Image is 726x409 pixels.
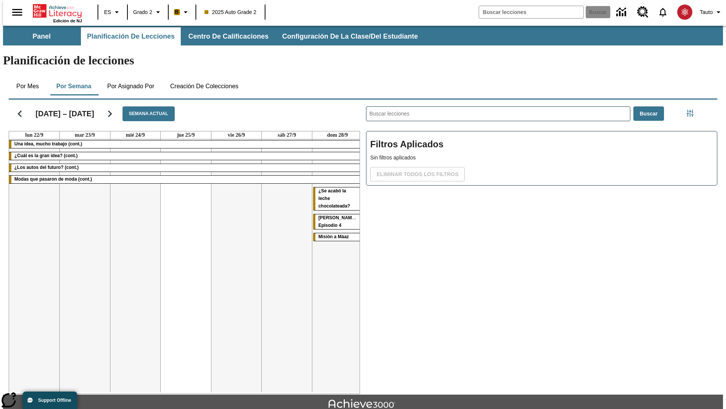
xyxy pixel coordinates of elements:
button: Por mes [9,77,47,95]
span: Centro de calificaciones [188,32,268,41]
span: Support Offline [38,398,71,403]
a: 28 de septiembre de 2025 [326,131,349,139]
span: Planificación de lecciones [87,32,175,41]
span: Misión a Máaz [318,234,349,239]
span: Grado 2 [133,8,152,16]
button: Centro de calificaciones [182,27,275,45]
div: Modas que pasaron de moda (cont.) [9,176,363,183]
span: 2025 Auto Grade 2 [205,8,257,16]
a: Notificaciones [653,2,673,22]
button: Creación de colecciones [164,77,245,95]
button: Panel [4,27,79,45]
button: Abrir el menú lateral [6,1,28,23]
input: Buscar campo [479,6,583,18]
div: Buscar [360,97,717,394]
button: Lenguaje: ES, Selecciona un idioma [101,5,125,19]
div: Una idea, mucho trabajo (cont.) [9,140,363,148]
button: Support Offline [23,392,77,409]
button: Por asignado por [101,77,160,95]
span: Elena Menope: Episodio 4 [318,215,358,228]
h1: Planificación de lecciones [3,53,723,67]
button: Regresar [10,104,29,123]
h2: [DATE] – [DATE] [36,109,94,118]
div: Portada [33,3,82,23]
a: Centro de información [612,2,633,23]
span: Configuración de la clase/del estudiante [282,32,418,41]
div: Subbarra de navegación [3,26,723,45]
button: Escoja un nuevo avatar [673,2,697,22]
h2: Filtros Aplicados [370,135,713,154]
span: ES [104,8,111,16]
span: Panel [33,32,51,41]
a: 26 de septiembre de 2025 [226,131,247,139]
button: Perfil/Configuración [697,5,726,19]
button: Grado: Grado 2, Elige un grado [130,5,166,19]
button: Configuración de la clase/del estudiante [276,27,424,45]
span: ¿Cuál es la gran idea? (cont.) [14,153,78,158]
span: ¿Los autos del futuro? (cont.) [14,165,79,170]
div: Misión a Máaz [313,233,362,241]
a: 27 de septiembre de 2025 [276,131,298,139]
a: 24 de septiembre de 2025 [124,131,146,139]
a: Centro de recursos, Se abrirá en una pestaña nueva. [633,2,653,22]
a: 23 de septiembre de 2025 [73,131,96,139]
span: Tauto [700,8,713,16]
button: Planificación de lecciones [81,27,181,45]
p: Sin filtros aplicados [370,154,713,162]
button: Semana actual [123,106,175,121]
span: Edición de NJ [53,19,82,23]
div: ¿Cuál es la gran idea? (cont.) [9,152,363,160]
input: Buscar lecciones [366,107,630,121]
span: Modas que pasaron de moda (cont.) [14,176,92,182]
button: Por semana [50,77,97,95]
button: Buscar [633,106,664,121]
a: Portada [33,3,82,19]
div: Filtros Aplicados [366,131,717,186]
div: Elena Menope: Episodio 4 [313,214,362,229]
div: ¿Los autos del futuro? (cont.) [9,164,363,172]
span: ¿Se acabó la leche chocolateada? [318,188,350,209]
span: B [175,7,179,17]
button: Seguir [100,104,119,123]
div: ¿Se acabó la leche chocolateada? [313,187,362,210]
div: Calendario [3,97,360,394]
button: Menú lateral de filtros [683,106,698,121]
a: 22 de septiembre de 2025 [24,131,45,139]
a: 25 de septiembre de 2025 [175,131,196,139]
span: Una idea, mucho trabajo (cont.) [14,141,82,147]
img: avatar image [677,5,692,20]
button: Boost El color de la clase es anaranjado claro. Cambiar el color de la clase. [171,5,193,19]
div: Subbarra de navegación [3,27,425,45]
